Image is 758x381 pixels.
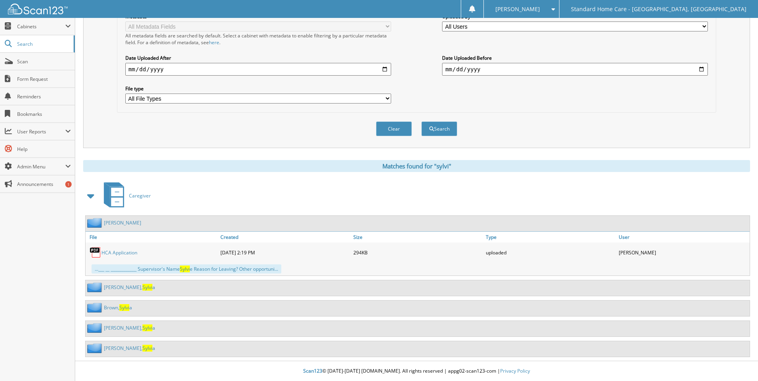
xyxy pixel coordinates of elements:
span: Form Request [17,76,71,82]
span: Help [17,146,71,152]
span: Reminders [17,93,71,100]
span: Cabinets [17,23,65,30]
a: Created [218,232,351,242]
a: User [617,232,750,242]
a: Size [351,232,484,242]
a: here [209,39,219,46]
input: end [442,63,708,76]
div: 294KB [351,244,484,260]
span: Bookmarks [17,111,71,117]
span: Sylvi [142,345,152,352]
span: Announcements [17,181,71,188]
img: folder2.png [87,218,104,228]
a: Type [484,232,617,242]
a: [PERSON_NAME],Sylvia [104,284,155,291]
div: © [DATE]-[DATE] [DOMAIN_NAME]. All rights reserved | appg02-scan123-com | [75,361,758,381]
a: [PERSON_NAME],Sylvia [104,324,155,331]
span: Standard Home Care - [GEOGRAPHIC_DATA], [GEOGRAPHIC_DATA] [571,7,746,12]
div: uploaded [484,244,617,260]
img: folder2.png [87,343,104,353]
div: All metadata fields are searched by default. Select a cabinet with metadata to enable filtering b... [125,32,391,46]
a: [PERSON_NAME],Sylvia [104,345,155,352]
span: Sylvi [119,304,129,311]
img: folder2.png [87,323,104,333]
span: Admin Menu [17,163,65,170]
span: Caregiver [129,192,151,199]
a: Privacy Policy [500,367,530,374]
div: 1 [65,181,72,188]
img: PDF.png [90,246,101,258]
a: HCA Application [101,249,137,256]
button: Search [421,121,457,136]
div: ...___ __ _____________ Supervisor's Name e Reason for Leaving? Other opportuni... [92,264,281,274]
a: Caregiver [99,180,151,211]
label: Date Uploaded After [125,55,391,61]
span: Scan123 [303,367,322,374]
div: Matches found for "sylvi" [83,160,750,172]
span: Search [17,41,70,47]
div: [DATE] 2:19 PM [218,244,351,260]
button: Clear [376,121,412,136]
img: folder2.png [87,282,104,292]
span: Sylvi [142,324,152,331]
div: [PERSON_NAME] [617,244,750,260]
input: start [125,63,391,76]
img: scan123-logo-white.svg [8,4,68,14]
label: Date Uploaded Before [442,55,708,61]
a: Brown,Sylvia [104,304,132,311]
a: File [86,232,218,242]
img: folder2.png [87,303,104,313]
label: File type [125,85,391,92]
span: Sylvi [142,284,152,291]
span: [PERSON_NAME] [495,7,540,12]
span: Sylvi [180,266,190,272]
span: Scan [17,58,71,65]
a: [PERSON_NAME] [104,219,141,226]
span: User Reports [17,128,65,135]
